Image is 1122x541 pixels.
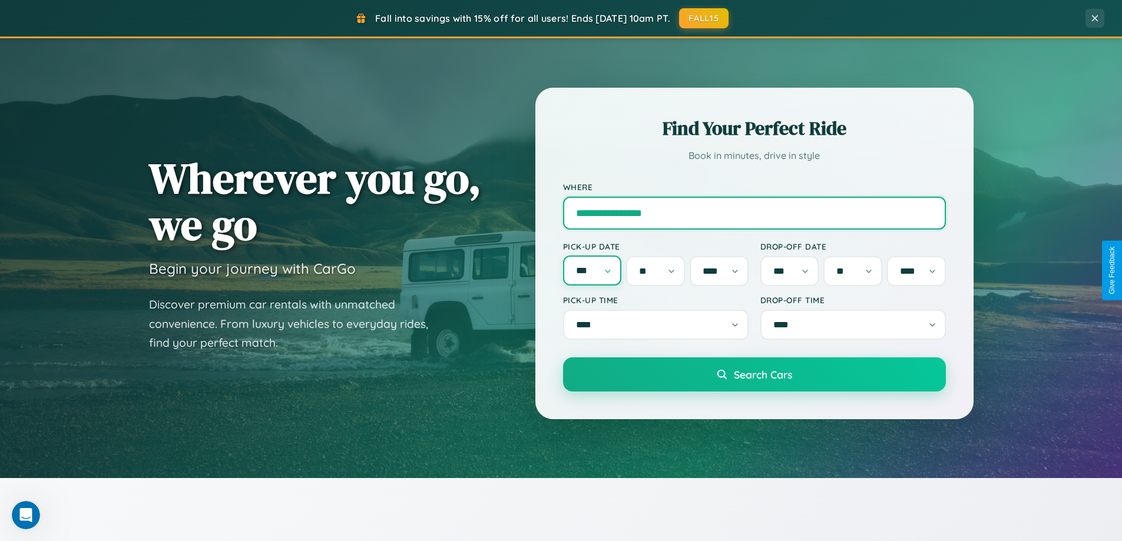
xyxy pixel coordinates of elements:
[149,260,356,277] h3: Begin your journey with CarGo
[563,295,749,305] label: Pick-up Time
[679,8,729,28] button: FALL15
[760,241,946,251] label: Drop-off Date
[12,501,40,529] iframe: Intercom live chat
[760,295,946,305] label: Drop-off Time
[563,182,946,192] label: Where
[563,115,946,141] h2: Find Your Perfect Ride
[149,155,481,248] h1: Wherever you go, we go
[375,12,670,24] span: Fall into savings with 15% off for all users! Ends [DATE] 10am PT.
[563,147,946,164] p: Book in minutes, drive in style
[149,295,443,353] p: Discover premium car rentals with unmatched convenience. From luxury vehicles to everyday rides, ...
[734,368,792,381] span: Search Cars
[563,357,946,391] button: Search Cars
[563,241,749,251] label: Pick-up Date
[1108,247,1116,294] div: Give Feedback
